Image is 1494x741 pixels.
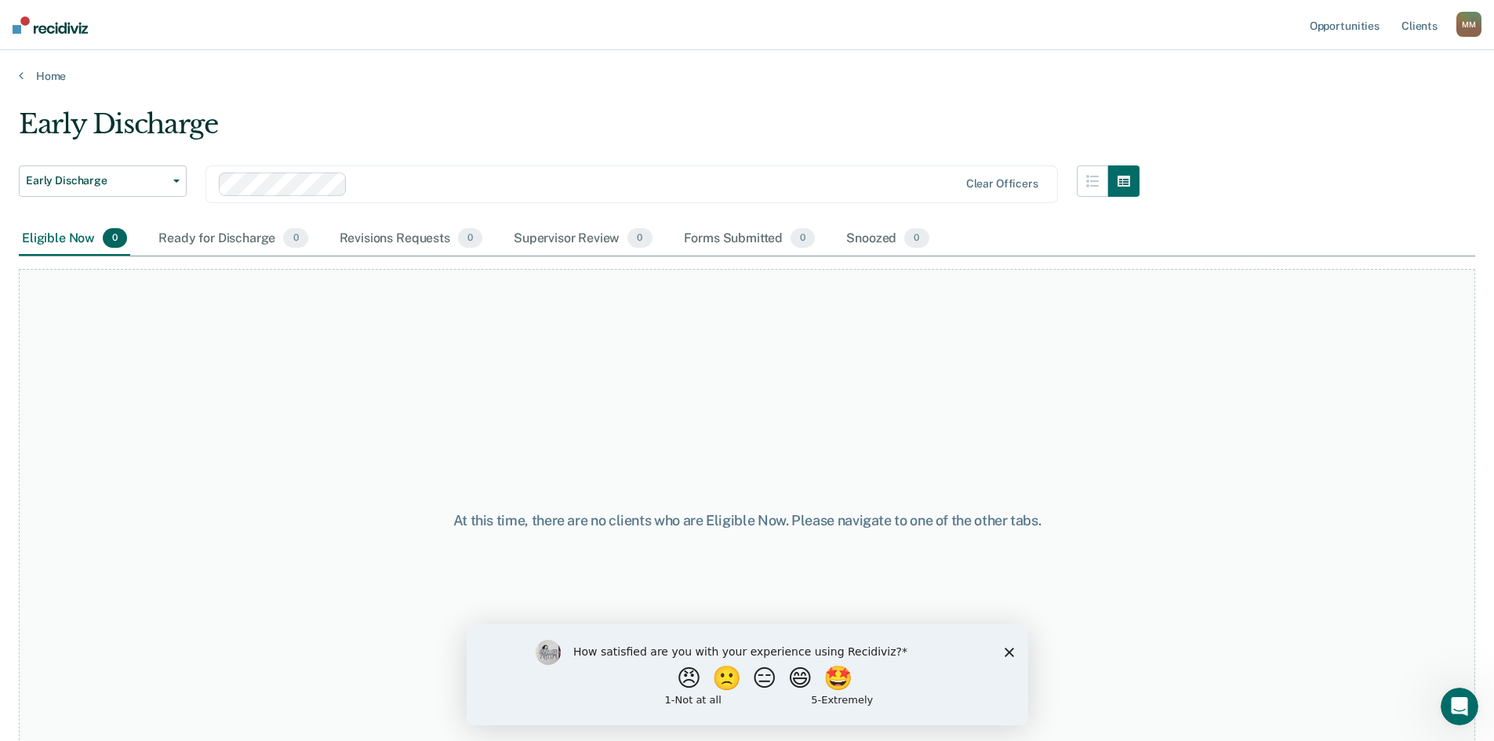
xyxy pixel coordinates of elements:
[103,228,127,249] span: 0
[19,165,187,197] button: Early Discharge
[19,108,1140,153] div: Early Discharge
[26,174,167,187] span: Early Discharge
[904,228,929,249] span: 0
[467,624,1028,725] iframe: Survey by Kim from Recidiviz
[1441,688,1478,725] iframe: Intercom live chat
[458,228,482,249] span: 0
[1456,12,1481,37] button: MM
[13,16,88,34] img: Recidiviz
[19,69,1475,83] a: Home
[383,512,1111,529] div: At this time, there are no clients who are Eligible Now. Please navigate to one of the other tabs.
[627,228,652,249] span: 0
[155,222,311,256] div: Ready for Discharge0
[336,222,485,256] div: Revisions Requests0
[19,222,130,256] div: Eligible Now0
[966,177,1038,191] div: Clear officers
[681,222,819,256] div: Forms Submitted0
[1456,12,1481,37] div: M M
[511,222,656,256] div: Supervisor Review0
[791,228,815,249] span: 0
[283,228,307,249] span: 0
[843,222,932,256] div: Snoozed0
